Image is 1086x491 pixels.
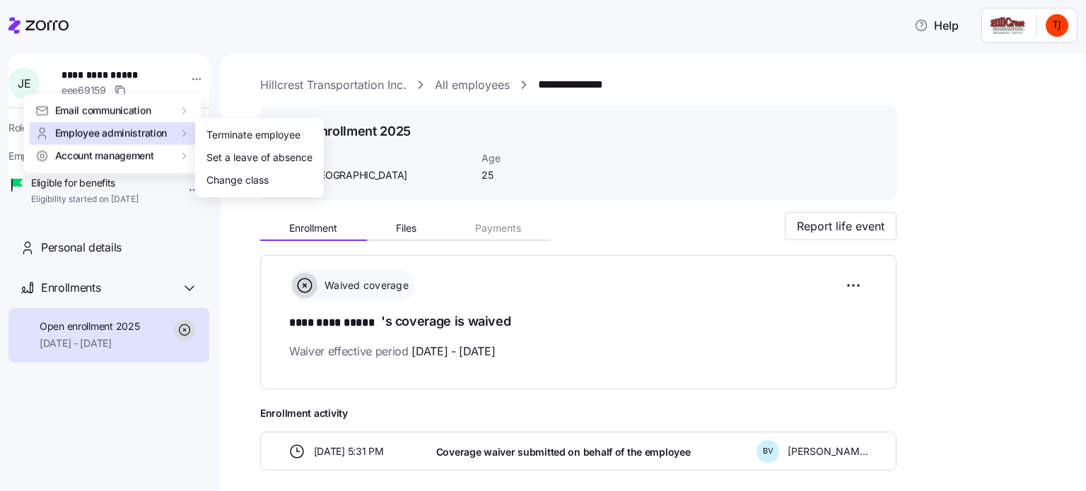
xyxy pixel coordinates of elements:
div: Set a leave of absence [206,150,313,165]
span: Email communication [55,104,151,118]
span: Account management [55,149,154,163]
div: Terminate employee [206,127,300,143]
span: Employee administration [55,126,168,141]
div: Change class [206,172,269,188]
